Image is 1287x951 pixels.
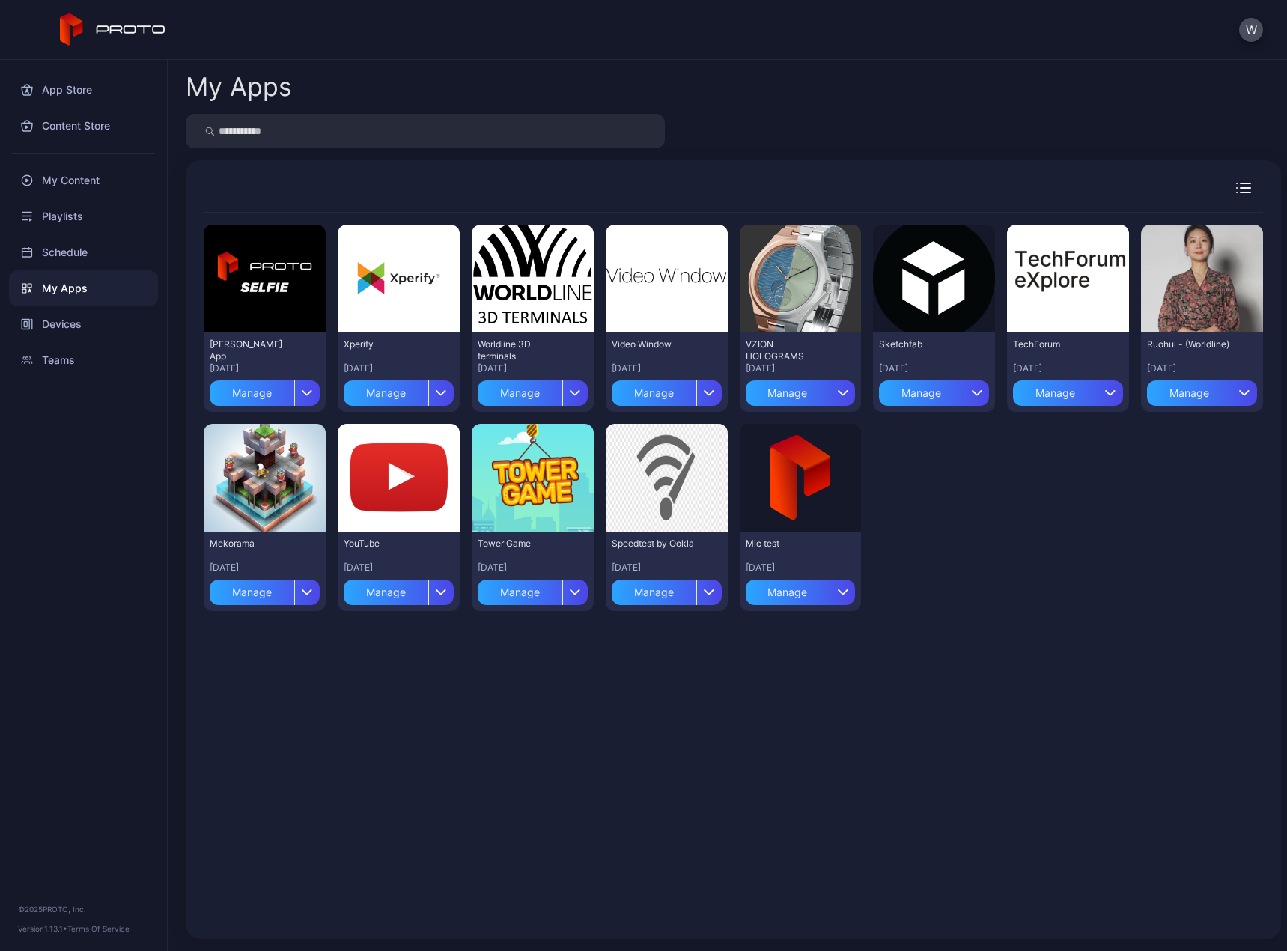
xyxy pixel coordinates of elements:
[746,380,830,406] div: Manage
[478,338,560,362] div: Worldline 3D terminals
[210,374,320,406] button: Manage
[344,362,454,374] div: [DATE]
[1147,380,1232,406] div: Manage
[478,562,588,574] div: [DATE]
[344,562,454,574] div: [DATE]
[9,198,158,234] a: Playlists
[612,538,694,550] div: Speedtest by Ookla
[344,574,454,605] button: Manage
[1147,374,1257,406] button: Manage
[344,580,428,605] div: Manage
[9,234,158,270] a: Schedule
[746,374,856,406] button: Manage
[9,162,158,198] a: My Content
[9,72,158,108] a: App Store
[210,538,292,550] div: Mekorama
[9,306,158,342] a: Devices
[1013,362,1123,374] div: [DATE]
[612,374,722,406] button: Manage
[210,562,320,574] div: [DATE]
[746,538,828,550] div: Mic test
[9,108,158,144] a: Content Store
[1013,380,1098,406] div: Manage
[1147,362,1257,374] div: [DATE]
[344,538,426,550] div: YouTube
[210,580,294,605] div: Manage
[746,362,856,374] div: [DATE]
[612,580,696,605] div: Manage
[478,574,588,605] button: Manage
[612,574,722,605] button: Manage
[478,362,588,374] div: [DATE]
[746,580,830,605] div: Manage
[9,270,158,306] a: My Apps
[18,924,67,933] span: Version 1.13.1 •
[879,380,964,406] div: Manage
[612,362,722,374] div: [DATE]
[1013,374,1123,406] button: Manage
[746,562,856,574] div: [DATE]
[18,903,149,915] div: © 2025 PROTO, Inc.
[1147,338,1229,350] div: Ruohui - (Worldline)
[1239,18,1263,42] button: W
[9,342,158,378] a: Teams
[612,380,696,406] div: Manage
[478,380,562,406] div: Manage
[186,74,292,100] div: My Apps
[210,380,294,406] div: Manage
[612,338,694,350] div: Video Window
[478,538,560,550] div: Tower Game
[1013,338,1095,350] div: TechForum
[344,338,426,350] div: Xperify
[344,374,454,406] button: Manage
[210,338,292,362] div: David Selfie App
[879,338,961,350] div: Sketchfab
[879,362,989,374] div: [DATE]
[210,574,320,605] button: Manage
[612,562,722,574] div: [DATE]
[210,362,320,374] div: [DATE]
[478,374,588,406] button: Manage
[478,580,562,605] div: Manage
[746,574,856,605] button: Manage
[746,338,828,362] div: VZION HOLOGRAMS
[879,374,989,406] button: Manage
[67,924,130,933] a: Terms Of Service
[344,380,428,406] div: Manage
